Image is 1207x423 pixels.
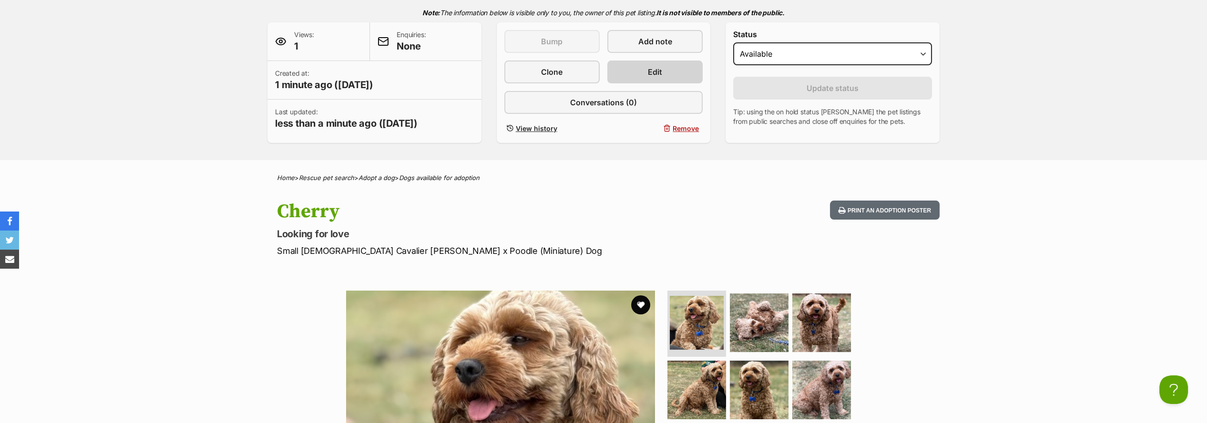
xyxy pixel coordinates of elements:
span: Clone [541,66,563,78]
span: Edit [648,66,662,78]
strong: Note: [422,9,440,17]
span: less than a minute ago ([DATE]) [275,117,418,130]
span: Bump [541,36,563,47]
a: Rescue pet search [299,174,354,181]
p: Tip: using the on hold status [PERSON_NAME] the pet listings from public searches and close off e... [733,107,932,126]
p: Small [DEMOGRAPHIC_DATA] Cavalier [PERSON_NAME] x Poodle (Miniature) Dog [277,244,680,257]
img: Photo of Cherry [667,361,726,419]
p: The information below is visible only to you, the owner of this pet listing. [267,3,940,22]
span: 1 [294,40,314,53]
img: Photo of Cherry [730,293,788,352]
span: Add note [638,36,672,47]
img: Photo of Cherry [670,296,724,350]
a: Add note [607,30,703,53]
span: None [397,40,426,53]
p: Looking for love [277,227,680,241]
p: Last updated: [275,107,418,130]
a: Clone [504,60,600,83]
a: Home [277,174,295,181]
a: Conversations (0) [504,91,703,114]
button: Print an adoption poster [830,201,940,220]
img: Photo of Cherry [792,293,851,352]
p: Created at: [275,69,373,91]
label: Status [733,30,932,39]
button: favourite [631,295,650,314]
h1: Cherry [277,201,680,222]
img: Photo of Cherry [792,361,851,419]
span: Conversations (0) [570,97,637,108]
button: Bump [504,30,600,53]
span: Update status [807,82,859,94]
a: View history [504,121,600,135]
span: 1 minute ago ([DATE]) [275,78,373,91]
span: View history [516,123,557,133]
iframe: Help Scout Beacon - Open [1159,375,1188,404]
button: Update status [733,77,932,100]
p: Views: [294,30,314,53]
a: Adopt a dog [358,174,395,181]
a: Dogs available for adoption [399,174,480,181]
img: Photo of Cherry [730,361,788,419]
strong: It is not visible to members of the public. [656,9,785,17]
div: > > > [253,174,954,181]
span: Remove [673,123,699,133]
p: Enquiries: [397,30,426,53]
a: Edit [607,60,703,83]
button: Remove [607,121,703,135]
